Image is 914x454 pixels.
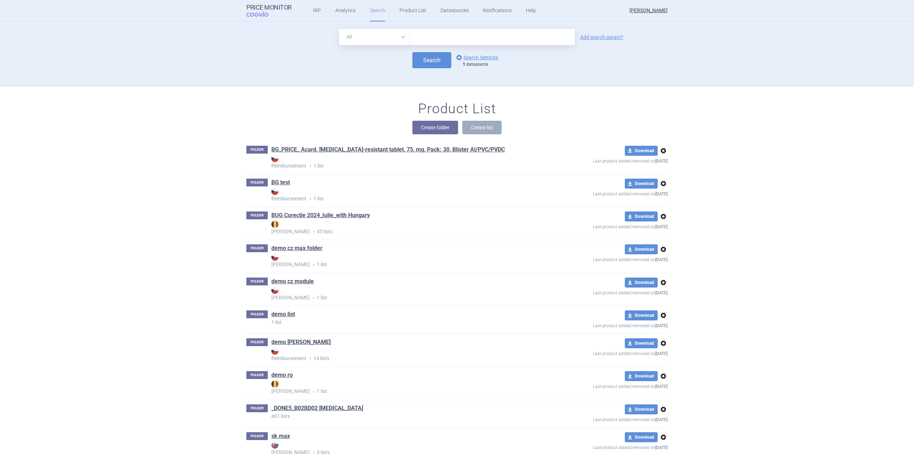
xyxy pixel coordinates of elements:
p: 1 list [271,380,541,395]
p: 1 list [271,155,541,170]
strong: [DATE] [655,257,668,262]
i: • [310,261,317,269]
i: • [310,228,317,235]
a: _DONE5_B02BD02 [MEDICAL_DATA] [271,404,363,412]
strong: [DATE] [655,417,668,422]
img: CZ [271,188,278,195]
p: Last product added/removed on [541,442,668,451]
p: FOLDER [246,244,268,252]
i: • [310,294,317,301]
button: Download [625,146,658,156]
strong: Price Monitor [246,4,292,11]
p: FOLDER [246,432,268,440]
strong: 1 [463,62,465,67]
p: Last product added/removed on [541,189,668,198]
p: FOLDER [246,310,268,318]
button: Download [625,211,658,221]
h1: _DONE5_B02BD02 COAGULATION FACTOR VIII [271,404,363,414]
p: FOLDER [246,338,268,346]
h1: Product List [418,101,496,117]
p: FOLDER [246,179,268,186]
img: CZ [271,155,278,162]
h1: demo cz max folder [271,244,322,254]
p: FOLDER [246,211,268,219]
strong: Reimbursement [271,188,541,201]
img: RO [271,380,278,388]
p: 1 list [271,320,541,325]
button: Search [412,52,451,68]
p: Last product added/removed on [541,221,668,230]
strong: Reimbursement [271,155,541,169]
button: Download [625,404,658,414]
a: BUG Corectie 2024_Iulie_with Hungary [271,211,370,219]
strong: [DATE] [655,445,668,450]
p: FOLDER [246,146,268,154]
h1: demo cz module [271,278,314,287]
img: CZ [271,254,278,261]
button: Download [625,338,658,348]
button: Download [625,244,658,254]
strong: [DATE] [655,224,668,229]
h1: demo reim [271,338,331,348]
i: • [310,388,317,395]
p: Last product added/removed on [541,156,668,165]
a: demo [PERSON_NAME] [271,338,331,346]
p: 401 lists [271,414,541,419]
a: Search Settings [455,53,498,62]
img: CZ [271,348,278,355]
p: FOLDER [246,278,268,285]
span: COGVIO [246,11,278,17]
p: Last product added/removed on [541,320,668,329]
strong: [DATE] [655,159,668,164]
p: 1 list [271,188,541,203]
h1: BUG Corectie 2024_Iulie_with Hungary [271,211,370,221]
i: • [306,195,313,203]
h1: sk max [271,432,290,441]
h1: BG test [271,179,290,188]
p: FOLDER [246,404,268,412]
p: Last product added/removed on [541,381,668,390]
strong: [PERSON_NAME] [271,380,541,394]
strong: [DATE] [655,351,668,356]
i: • [306,355,313,362]
a: BG test [271,179,290,186]
button: Download [625,278,658,288]
a: demo cz module [271,278,314,285]
strong: [DATE] [655,290,668,295]
div: datasource [463,62,502,68]
strong: [PERSON_NAME] [271,287,541,300]
p: Last product added/removed on [541,348,668,357]
strong: [DATE] [655,323,668,328]
h1: demo ro [271,371,293,380]
strong: [PERSON_NAME] [271,221,541,234]
a: Price MonitorCOGVIO [246,4,292,18]
strong: [DATE] [655,384,668,389]
strong: [PERSON_NAME] [271,254,541,267]
img: SK [271,441,278,449]
a: BG_PRICE_ Acard, [MEDICAL_DATA]-resistant tablet, 75, mg, Pack: 30, Blister Al/PVC/PVDC [271,146,505,154]
p: 1 list [271,254,541,268]
button: Create list [462,121,502,134]
img: RO [271,221,278,228]
button: Download [625,432,658,442]
h1: BG_PRICE_ Acard, Gastro-resistant tablet, 75, mg, Pack: 30, Blister Al/PVC/PVDC [271,146,505,155]
a: demo ro [271,371,293,379]
a: Add search param? [580,35,623,40]
button: Download [625,310,658,320]
img: CZ [271,287,278,294]
a: demo list [271,310,295,318]
p: 1 list [271,287,541,301]
p: 14 lists [271,348,541,362]
p: 45 lists [271,221,541,235]
strong: Reimbursement [271,348,541,361]
strong: [DATE] [655,191,668,196]
p: FOLDER [246,371,268,379]
p: Last product added/removed on [541,288,668,296]
a: sk max [271,432,290,440]
p: Last product added/removed on [541,254,668,263]
i: • [306,163,313,170]
button: Download [625,179,658,189]
a: demo cz max folder [271,244,322,252]
button: Download [625,371,658,381]
p: Last product added/removed on [541,414,668,423]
